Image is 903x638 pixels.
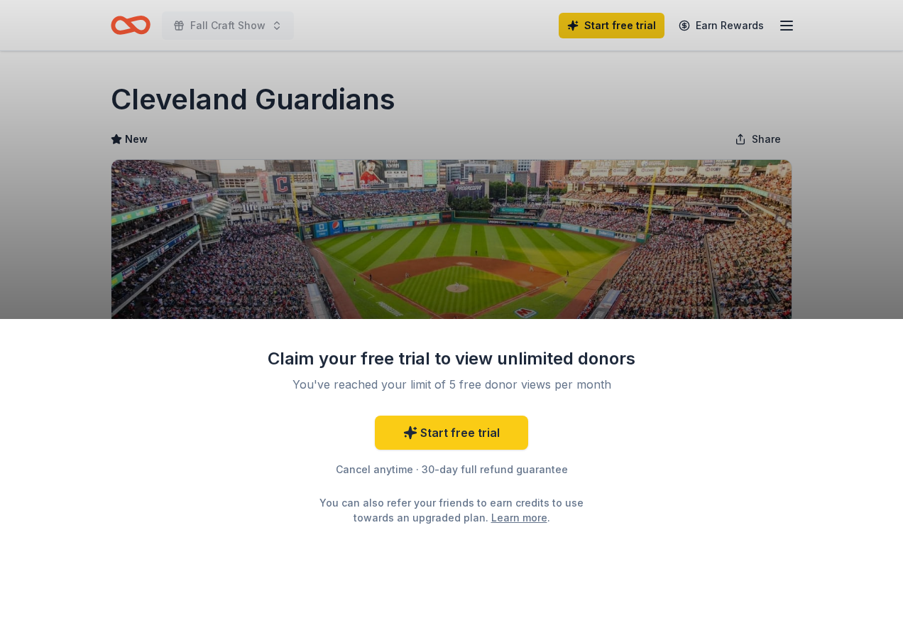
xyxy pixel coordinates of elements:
div: Claim your free trial to view unlimited donors [267,347,636,370]
div: You can also refer your friends to earn credits to use towards an upgraded plan. . [307,495,596,525]
a: Learn more [491,510,547,525]
div: Cancel anytime · 30-day full refund guarantee [267,461,636,478]
div: You've reached your limit of 5 free donor views per month [284,376,619,393]
a: Start free trial [375,416,528,450]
